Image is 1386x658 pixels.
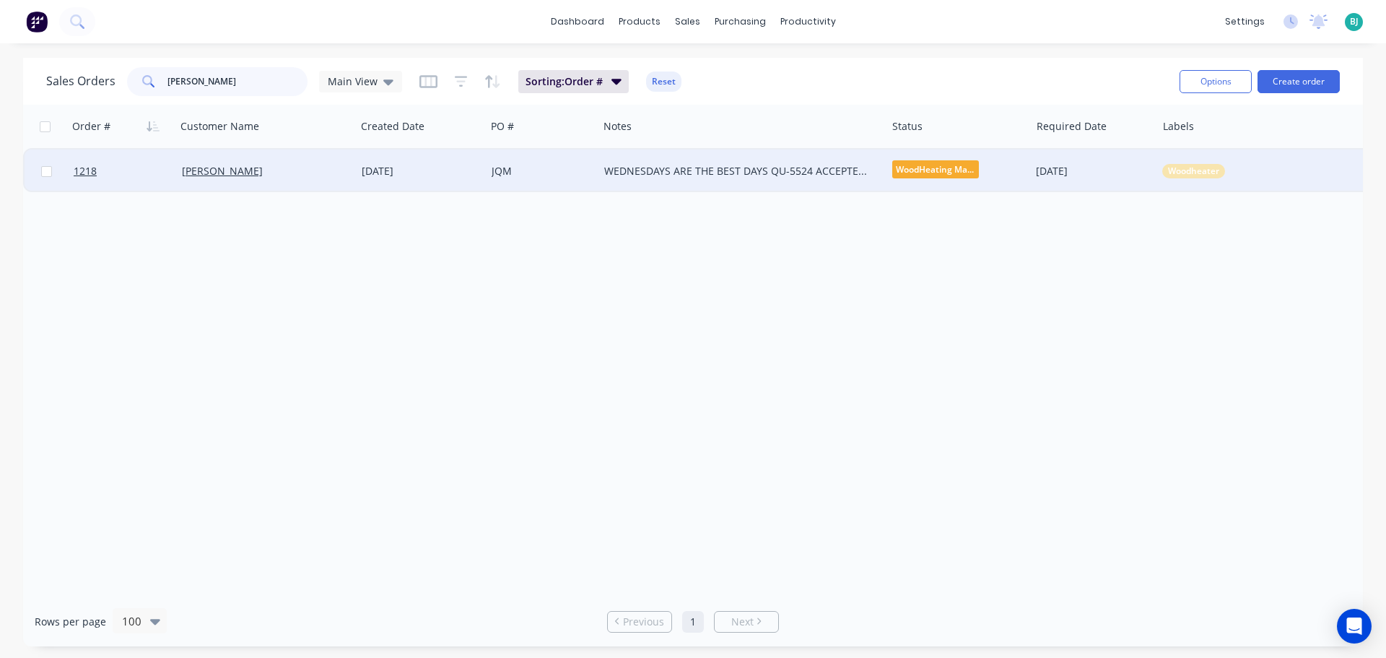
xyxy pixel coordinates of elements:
div: JQM [492,164,588,178]
div: products [611,11,668,33]
div: purchasing [707,11,773,33]
a: Next page [715,615,778,629]
div: PO # [491,119,514,134]
div: [DATE] [362,164,480,178]
a: Page 1 is your current page [682,611,704,633]
span: Woodheater [1168,164,1219,178]
span: 1218 [74,164,97,178]
button: Woodheater [1162,164,1225,178]
span: Main View [328,74,378,89]
ul: Pagination [601,611,785,633]
a: 1218 [74,150,182,193]
span: Sorting: Order # [526,74,603,89]
a: Previous page [608,615,671,629]
img: Factory [26,11,48,33]
div: Open Intercom Messenger [1337,609,1372,644]
div: Created Date [361,119,424,134]
div: Labels [1163,119,1194,134]
div: Customer Name [180,119,259,134]
div: Status [892,119,923,134]
button: Sorting:Order # [518,70,629,93]
div: productivity [773,11,843,33]
div: Notes [603,119,632,134]
span: Rows per page [35,615,106,629]
input: Search... [167,67,308,96]
div: [DATE] [1036,164,1151,178]
div: WEDNESDAYS ARE THE BEST DAYS QU-5524 ACCEPTED INV-12422 Draft INV- 12429 - WOODHEATER ONLY [604,164,867,178]
div: settings [1218,11,1272,33]
span: Next [731,615,754,629]
button: Options [1180,70,1252,93]
span: Previous [623,615,664,629]
a: dashboard [544,11,611,33]
h1: Sales Orders [46,74,115,88]
button: Reset [646,72,681,92]
a: [PERSON_NAME] [182,164,263,178]
div: Required Date [1037,119,1107,134]
button: Create order [1258,70,1340,93]
div: Order # [72,119,110,134]
span: WoodHeating Mar... [892,160,979,178]
span: BJ [1350,15,1359,28]
div: sales [668,11,707,33]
